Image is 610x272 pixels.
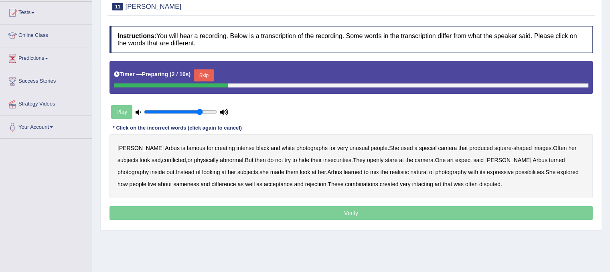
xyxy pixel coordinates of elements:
[125,3,181,10] small: [PERSON_NAME]
[380,169,388,175] b: the
[349,145,369,151] b: unusual
[194,69,214,81] button: Skip
[305,181,326,187] b: rejection
[311,157,322,163] b: their
[165,145,180,151] b: Arbus
[112,3,123,10] span: 11
[390,169,409,175] b: realistic
[380,181,399,187] b: created
[312,169,316,175] b: at
[323,157,351,163] b: insecurities
[201,181,210,187] b: and
[187,145,205,151] b: famous
[0,24,92,45] a: Online Class
[118,169,149,175] b: photography
[173,181,199,187] b: sameness
[142,71,168,77] b: Preparing
[150,169,165,175] b: inside
[194,157,219,163] b: physically
[245,157,253,163] b: But
[399,157,404,163] b: at
[494,145,511,151] b: square
[367,157,383,163] b: openly
[353,157,365,163] b: They
[412,181,433,187] b: intacting
[264,181,293,187] b: acceptance
[385,157,397,163] b: stare
[237,181,243,187] b: as
[118,145,164,151] b: [PERSON_NAME]
[172,71,189,77] b: 2 / 10s
[327,169,342,175] b: Arbus
[545,169,555,175] b: She
[176,169,195,175] b: Instead
[109,26,593,53] h4: You will hear a recording. Below is a transcription of the recording. Some words in the transcrip...
[400,181,410,187] b: very
[553,145,567,151] b: Often
[275,157,283,163] b: not
[211,181,236,187] b: difference
[114,71,190,77] h5: Timer —
[196,169,201,175] b: of
[271,145,280,151] b: and
[109,134,593,198] div: . - . , , . . . . , . . . .
[221,169,226,175] b: at
[220,157,243,163] b: abnormal
[296,145,328,151] b: photographs
[148,181,156,187] b: live
[166,169,174,175] b: out
[181,145,185,151] b: is
[270,169,284,175] b: made
[109,124,245,132] div: * Click on the incorrect words (click again to cancel)
[300,169,310,175] b: look
[187,157,192,163] b: or
[328,181,343,187] b: These
[245,181,255,187] b: well
[0,2,92,22] a: Tests
[237,145,255,151] b: intense
[454,181,464,187] b: was
[282,145,295,151] b: white
[337,145,348,151] b: very
[329,145,336,151] b: for
[318,169,326,175] b: her
[202,169,220,175] b: looking
[455,157,472,163] b: expect
[364,169,369,175] b: to
[237,169,258,175] b: subjects
[533,157,547,163] b: Arbus
[515,169,544,175] b: possibilities
[533,145,551,151] b: images
[447,157,454,163] b: art
[469,145,492,151] b: produced
[256,181,262,187] b: as
[268,157,274,163] b: do
[294,181,303,187] b: and
[401,145,413,151] b: used
[485,157,531,163] b: [PERSON_NAME]
[414,145,417,151] b: a
[284,157,291,163] b: try
[435,181,441,187] b: art
[415,157,434,163] b: camera
[256,145,270,151] b: black
[292,157,297,163] b: to
[468,169,478,175] b: with
[259,169,269,175] b: she
[158,181,172,187] b: about
[0,116,92,136] a: Your Account
[170,71,172,77] b: (
[152,157,161,163] b: sad
[118,32,156,39] b: Instructions:
[568,145,576,151] b: her
[118,157,138,163] b: subjects
[130,181,146,187] b: people
[344,169,363,175] b: learned
[443,181,452,187] b: that
[479,181,501,187] b: disputed
[465,181,478,187] b: often
[458,145,468,151] b: that
[215,145,235,151] b: creating
[162,157,186,163] b: conflicted
[435,157,446,163] b: One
